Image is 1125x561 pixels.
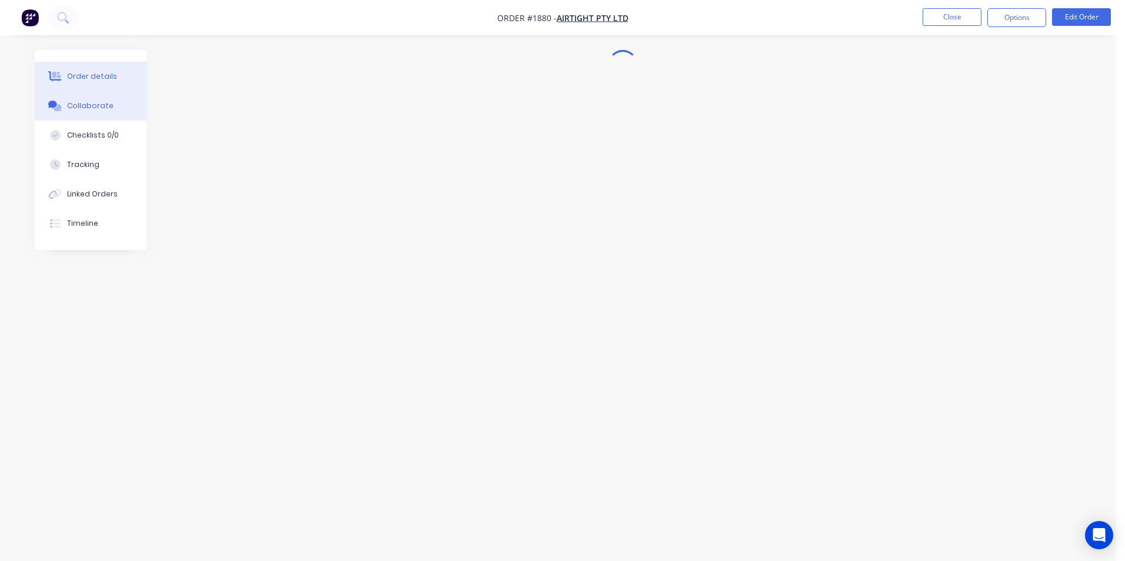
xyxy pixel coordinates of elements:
[67,130,119,141] div: Checklists 0/0
[35,121,147,150] button: Checklists 0/0
[35,209,147,238] button: Timeline
[557,12,628,24] a: Airtight Pty Ltd
[1052,8,1111,26] button: Edit Order
[67,71,117,82] div: Order details
[67,159,99,170] div: Tracking
[21,9,39,26] img: Factory
[35,150,147,179] button: Tracking
[35,91,147,121] button: Collaborate
[67,101,114,111] div: Collaborate
[35,179,147,209] button: Linked Orders
[35,62,147,91] button: Order details
[1085,521,1113,549] div: Open Intercom Messenger
[67,218,98,229] div: Timeline
[67,189,118,199] div: Linked Orders
[987,8,1046,27] button: Options
[497,12,557,24] span: Order #1880 -
[923,8,981,26] button: Close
